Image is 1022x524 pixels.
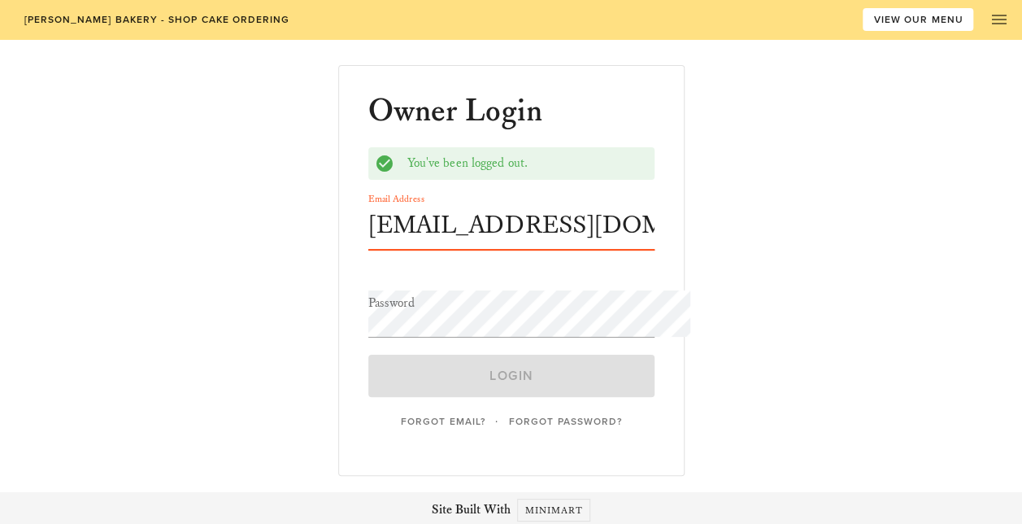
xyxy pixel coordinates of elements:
[524,504,584,517] span: Minimart
[368,95,543,128] h1: Owner Login
[517,499,591,522] a: Minimart
[23,14,289,25] span: [PERSON_NAME] Bakery - Shop Cake Ordering
[400,416,485,427] span: Forgot Email?
[498,410,632,433] a: Forgot Password?
[368,193,424,205] label: Email Address
[13,8,300,31] a: [PERSON_NAME] Bakery - Shop Cake Ordering
[432,500,511,520] span: Site Built With
[873,14,963,25] span: VIEW OUR MENU
[863,8,973,31] a: VIEW OUR MENU
[508,416,622,427] span: Forgot Password?
[368,410,655,433] div: ·
[389,410,495,433] a: Forgot Email?
[407,155,648,172] div: You've been logged out.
